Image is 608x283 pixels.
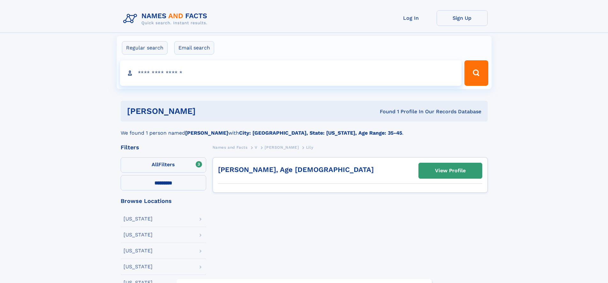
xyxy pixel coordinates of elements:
a: V [255,143,258,151]
a: Names and Facts [213,143,248,151]
div: We found 1 person named with . [121,122,488,137]
span: [PERSON_NAME] [265,145,299,150]
img: Logo Names and Facts [121,10,213,27]
a: [PERSON_NAME] [265,143,299,151]
span: Lily [306,145,313,150]
div: View Profile [435,163,466,178]
a: Sign Up [437,10,488,26]
a: Log In [386,10,437,26]
h1: [PERSON_NAME] [127,107,288,115]
div: [US_STATE] [124,216,153,221]
input: search input [120,60,462,86]
div: [US_STATE] [124,232,153,237]
div: [US_STATE] [124,248,153,253]
a: View Profile [419,163,482,178]
span: All [152,161,158,168]
label: Email search [174,41,214,55]
div: Browse Locations [121,198,206,204]
div: Found 1 Profile In Our Records Database [288,108,481,115]
label: Filters [121,157,206,173]
b: [PERSON_NAME] [185,130,228,136]
button: Search Button [464,60,488,86]
label: Regular search [122,41,168,55]
span: V [255,145,258,150]
div: [US_STATE] [124,264,153,269]
div: Filters [121,145,206,150]
b: City: [GEOGRAPHIC_DATA], State: [US_STATE], Age Range: 35-45 [239,130,402,136]
a: [PERSON_NAME], Age [DEMOGRAPHIC_DATA] [218,166,374,174]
